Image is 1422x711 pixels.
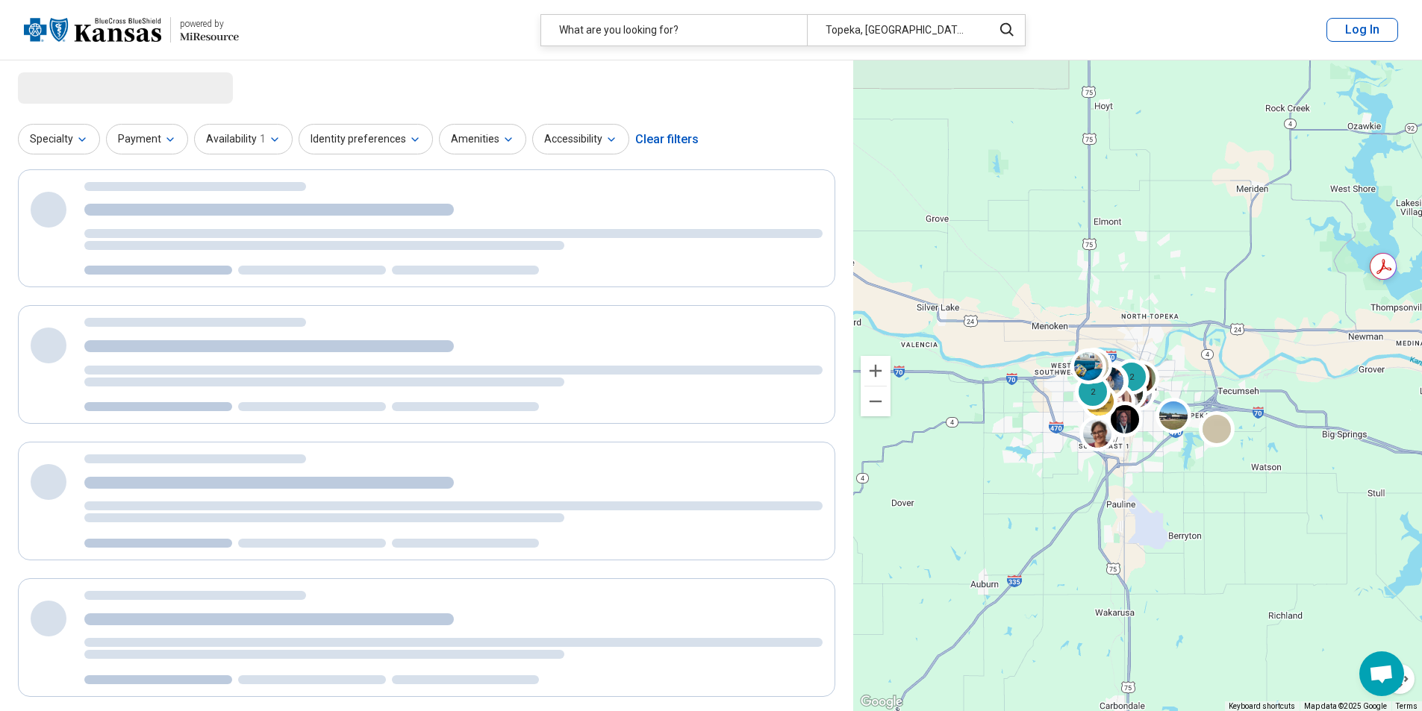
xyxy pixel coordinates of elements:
div: Clear filters [635,122,699,157]
span: 1 [260,131,266,147]
button: Identity preferences [299,124,433,154]
a: Open chat [1359,651,1404,696]
a: Blue Cross Blue Shield Kansaspowered by [24,12,239,48]
span: Loading... [18,72,143,102]
img: Blue Cross Blue Shield Kansas [24,12,161,48]
button: Zoom out [861,386,891,416]
div: 2 [1075,373,1111,409]
div: Topeka, [GEOGRAPHIC_DATA] [807,15,984,46]
button: Amenities [439,124,526,154]
button: Zoom in [861,356,891,386]
span: Map data ©2025 Google [1304,702,1387,710]
button: Specialty [18,124,100,154]
button: Log In [1326,18,1398,42]
div: 2 [1114,359,1150,395]
button: Accessibility [532,124,629,154]
button: Payment [106,124,188,154]
button: Availability1 [194,124,293,154]
div: What are you looking for? [541,15,807,46]
a: Terms (opens in new tab) [1396,702,1418,710]
div: powered by [180,17,239,31]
